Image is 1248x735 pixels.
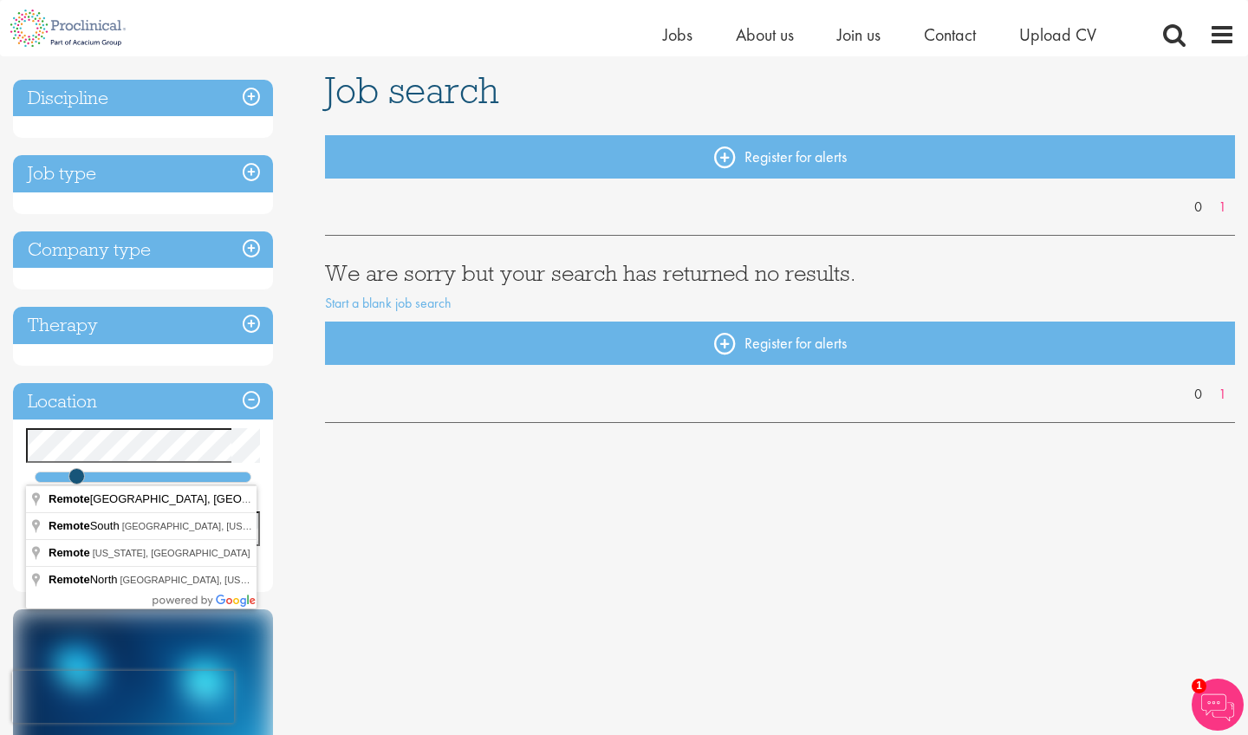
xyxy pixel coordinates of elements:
span: Remote [49,492,90,505]
a: Register for alerts [325,135,1235,179]
span: South [49,519,122,532]
span: North [49,573,120,586]
span: [US_STATE], [GEOGRAPHIC_DATA] [93,548,250,558]
h3: Company type [13,231,273,269]
a: 0 [1186,385,1211,405]
img: Chatbot [1192,679,1244,731]
a: 1 [1210,385,1235,405]
a: Jobs [663,23,692,46]
span: [GEOGRAPHIC_DATA], [US_STATE], [GEOGRAPHIC_DATA] [122,521,385,531]
span: Remote [49,546,90,559]
span: [GEOGRAPHIC_DATA], [US_STATE], [GEOGRAPHIC_DATA] [120,575,382,585]
a: 1 [1210,198,1235,218]
a: Start a blank job search [325,294,452,312]
h3: Location [13,383,273,420]
h3: Therapy [13,307,273,344]
a: Join us [837,23,881,46]
a: Register for alerts [325,322,1235,365]
h3: Discipline [13,80,273,117]
h3: Job type [13,155,273,192]
a: About us [736,23,794,46]
span: 1 [1192,679,1206,693]
a: Upload CV [1019,23,1096,46]
span: Remote [49,519,90,532]
a: 0 [1186,198,1211,218]
span: Remote [49,573,90,586]
iframe: reCAPTCHA [12,671,234,723]
span: Job search [325,67,499,114]
a: Contact [924,23,976,46]
span: [GEOGRAPHIC_DATA], [GEOGRAPHIC_DATA] [49,492,334,505]
h3: We are sorry but your search has returned no results. [325,262,1235,284]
